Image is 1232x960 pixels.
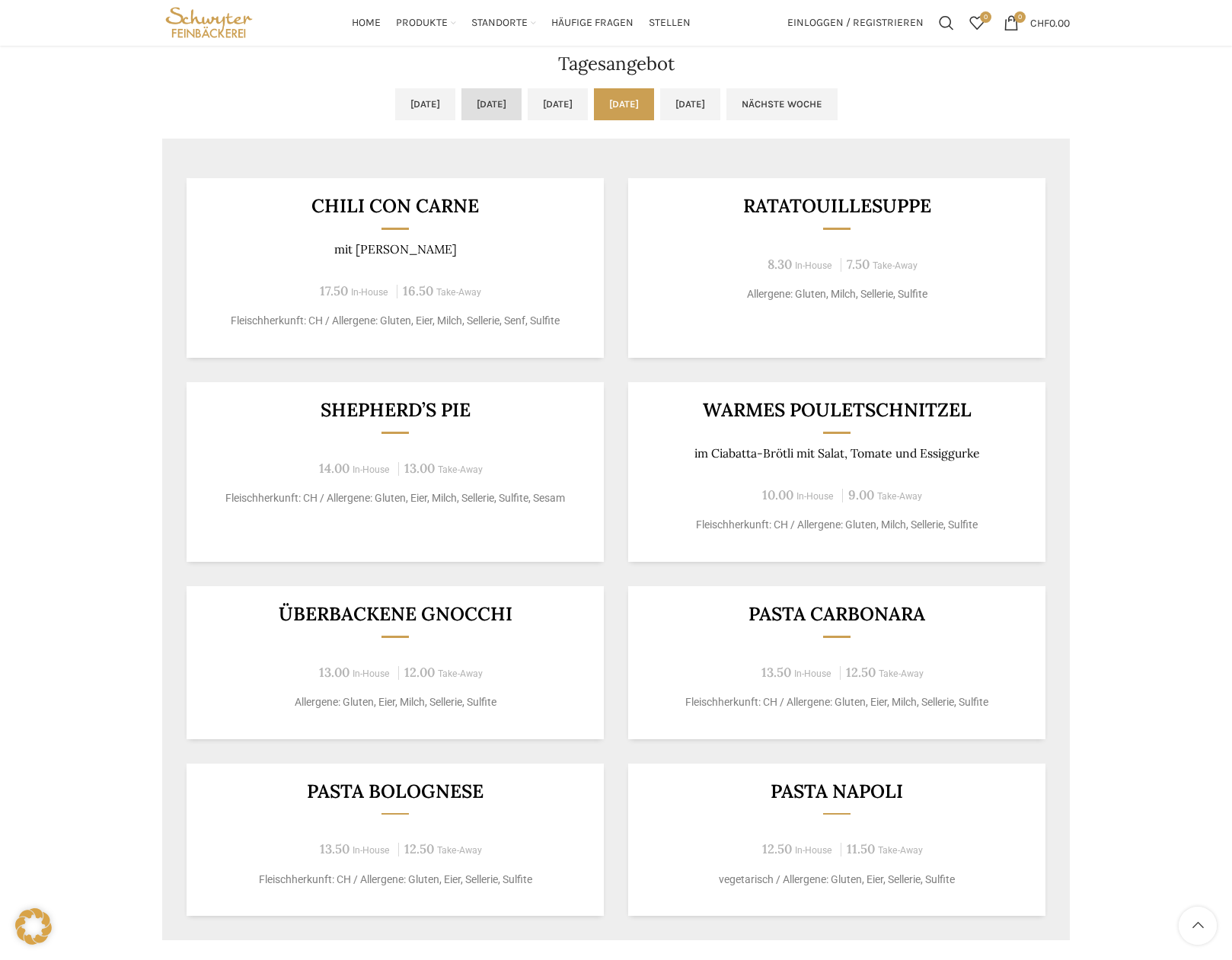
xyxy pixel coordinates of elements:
[794,668,831,679] span: In-House
[471,8,536,38] a: Standorte
[647,782,1027,801] h3: Pasta Napoli
[471,16,528,30] span: Standorte
[647,872,1027,888] p: vegetarisch / Allergene: Gluten, Eier, Sellerie, Sulfite
[847,256,870,273] span: 7.50
[206,313,586,329] p: Fleischherkunft: CH / Allergene: Gluten, Eier, Milch, Sellerie, Senf, Sulfite
[647,446,1027,461] p: im Ciabatta-Brötli mit Salat, Tomate und Essiggurke
[436,287,481,298] span: Take-Away
[353,845,390,856] span: In-House
[873,260,918,271] span: Take-Away
[162,55,1070,73] h2: Tagesangebot
[551,8,634,38] a: Häufige Fragen
[780,8,931,38] a: Einloggen / Registrieren
[404,664,435,681] span: 12.00
[647,694,1027,710] p: Fleischherkunft: CH / Allergene: Gluten, Eier, Milch, Sellerie, Sulfite
[647,196,1027,215] h3: Ratatouillesuppe
[847,840,875,857] span: 11.50
[263,8,780,38] div: Main navigation
[206,490,586,506] p: Fleischherkunft: CH / Allergene: Gluten, Eier, Milch, Sellerie, Sulfite, Sesam
[438,464,483,475] span: Take-Away
[726,88,838,120] a: Nächste Woche
[320,840,349,857] span: 13.50
[395,88,455,120] a: [DATE]
[206,604,586,624] h3: Überbackene Gnocchi
[404,460,435,477] span: 13.00
[795,845,832,856] span: In-House
[352,8,381,38] a: Home
[877,491,922,502] span: Take-Away
[437,845,482,856] span: Take-Away
[352,16,381,30] span: Home
[660,88,720,120] a: [DATE]
[206,242,586,257] p: mit [PERSON_NAME]
[404,840,434,857] span: 12.50
[206,400,586,419] h3: Shepherd’s Pie
[320,282,348,299] span: 17.50
[206,782,586,801] h3: Pasta Bolognese
[461,88,522,120] a: [DATE]
[787,18,924,28] span: Einloggen / Registrieren
[848,486,874,503] span: 9.00
[353,668,390,679] span: In-House
[931,8,962,38] a: Suchen
[962,8,992,38] div: Meine Wunschliste
[878,845,923,856] span: Take-Away
[206,694,586,710] p: Allergene: Gluten, Eier, Milch, Sellerie, Sulfite
[206,196,586,215] h3: Chili con Carne
[762,486,793,503] span: 10.00
[649,16,691,30] span: Stellen
[647,604,1027,624] h3: Pasta Carbonara
[796,491,834,502] span: In-House
[403,282,433,299] span: 16.50
[319,664,349,681] span: 13.00
[996,8,1077,38] a: 0 CHF0.00
[528,88,588,120] a: [DATE]
[980,11,991,23] span: 0
[396,16,448,30] span: Produkte
[1014,11,1026,23] span: 0
[762,840,792,857] span: 12.50
[206,872,586,888] p: Fleischherkunft: CH / Allergene: Gluten, Eier, Sellerie, Sulfite
[438,668,483,679] span: Take-Away
[1030,16,1070,29] bdi: 0.00
[768,256,792,273] span: 8.30
[879,668,924,679] span: Take-Away
[396,8,456,38] a: Produkte
[1179,907,1217,945] a: Scroll to top button
[647,286,1027,302] p: Allergene: Gluten, Milch, Sellerie, Sulfite
[594,88,654,120] a: [DATE]
[551,16,634,30] span: Häufige Fragen
[962,8,992,38] a: 0
[162,15,256,28] a: Site logo
[846,664,876,681] span: 12.50
[353,464,390,475] span: In-House
[795,260,832,271] span: In-House
[1030,16,1049,29] span: CHF
[647,517,1027,533] p: Fleischherkunft: CH / Allergene: Gluten, Milch, Sellerie, Sulfite
[761,664,791,681] span: 13.50
[647,400,1027,419] h3: Warmes Pouletschnitzel
[351,287,388,298] span: In-House
[319,460,349,477] span: 14.00
[649,8,691,38] a: Stellen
